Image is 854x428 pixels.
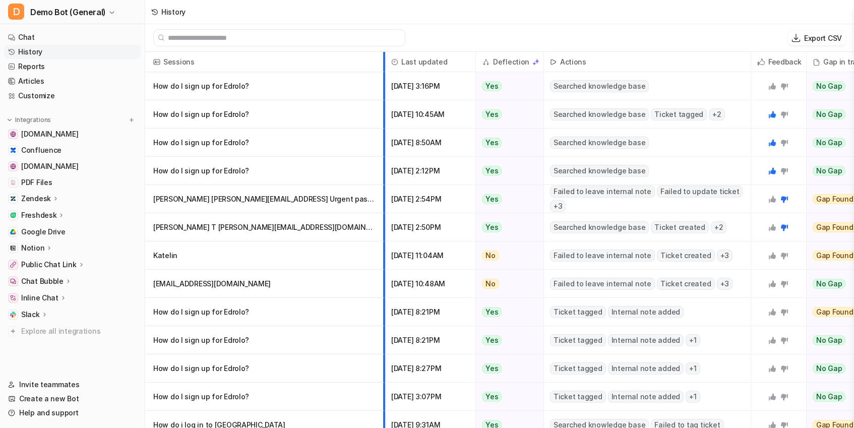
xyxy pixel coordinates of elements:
span: No Gap [813,81,846,91]
button: Yes [476,129,538,157]
span: Ticket tagged [651,108,707,120]
img: expand menu [6,116,13,124]
a: Customize [4,89,141,103]
span: [DATE] 11:04AM [389,241,471,270]
span: No [482,279,499,289]
span: Failed to leave internal note [550,250,655,262]
span: No [482,251,499,261]
span: Ticket tagged [550,334,606,346]
span: + 1 [686,391,700,403]
span: [DATE] 8:50AM [389,129,471,157]
img: Confluence [10,147,16,153]
button: Yes [476,298,538,326]
img: Public Chat Link [10,262,16,268]
span: [DATE] 8:21PM [389,298,471,326]
span: Yes [482,166,502,176]
span: Ticket created [657,278,715,290]
span: Demo Bot (General) [30,5,106,19]
p: How do I sign up for Edrolo? [153,129,375,157]
button: Yes [476,185,538,213]
span: Failed to update ticket [657,186,743,198]
p: How do I sign up for Edrolo? [153,383,375,411]
span: Ticket tagged [550,391,606,403]
span: + 3 [717,250,733,262]
span: Searched knowledge base [550,108,649,120]
span: Ticket tagged [550,306,606,318]
div: History [161,7,186,17]
span: + 1 [686,334,700,346]
span: Searched knowledge base [550,221,649,233]
button: Export CSV [788,31,846,45]
span: [DATE] 2:54PM [389,185,471,213]
span: No Gap [813,166,846,176]
p: How do I sign up for Edrolo? [153,100,375,129]
img: Inline Chat [10,295,16,301]
span: Yes [482,307,502,317]
span: Internal note added [608,306,684,318]
span: + 2 [709,108,725,120]
img: Freshdesk [10,212,16,218]
span: Internal note added [608,391,684,403]
span: Yes [482,392,502,402]
p: How do I sign up for Edrolo? [153,157,375,185]
span: + 2 [711,221,727,233]
a: Explore all integrations [4,324,141,338]
img: Chat Bubble [10,278,16,284]
span: D [8,4,24,20]
span: Searched knowledge base [550,80,649,92]
span: No Gap [813,138,846,148]
span: + 3 [550,200,566,212]
p: Freshdesk [21,210,56,220]
span: + 1 [686,362,700,375]
button: Yes [476,157,538,185]
a: Chat [4,30,141,44]
span: [DATE] 10:45AM [389,100,471,129]
a: History [4,45,141,59]
a: Create a new Bot [4,392,141,406]
button: Yes [476,383,538,411]
img: Notion [10,245,16,251]
a: Reports [4,59,141,74]
span: No Gap [813,363,846,374]
span: Searched knowledge base [550,137,649,149]
img: www.airbnb.com [10,163,16,169]
p: How do I sign up for Edrolo? [153,298,375,326]
span: Confluence [21,145,62,155]
button: Yes [476,326,538,354]
span: Failed to leave internal note [550,186,655,198]
p: [PERSON_NAME] T [PERSON_NAME][EMAIL_ADDRESS][DOMAIN_NAME] urgent need ticket help [153,213,375,241]
span: [DATE] 10:48AM [389,270,471,298]
span: [DATE] 2:50PM [389,213,471,241]
span: Yes [482,222,502,232]
span: Yes [482,335,502,345]
span: Ticket created [651,221,709,233]
h2: Deflection [493,52,529,72]
span: Internal note added [608,334,684,346]
img: Google Drive [10,229,16,235]
img: PDF Files [10,179,16,186]
span: Sessions [149,52,379,72]
button: Yes [476,354,538,383]
button: No [476,241,538,270]
span: PDF Files [21,177,52,188]
span: Searched knowledge base [550,165,649,177]
span: No Gap [813,109,846,119]
span: [DATE] 2:12PM [389,157,471,185]
a: www.airbnb.com[DOMAIN_NAME] [4,159,141,173]
span: Last updated [389,52,471,72]
span: Yes [482,109,502,119]
button: Yes [476,100,538,129]
img: Zendesk [10,196,16,202]
h2: Actions [560,52,586,72]
span: [DATE] 8:27PM [389,354,471,383]
h2: Feedback [768,52,802,72]
p: How do I sign up for Edrolo? [153,72,375,100]
span: Google Drive [21,227,66,237]
a: ConfluenceConfluence [4,143,141,157]
span: Ticket tagged [550,362,606,375]
img: Slack [10,312,16,318]
span: [DATE] 8:21PM [389,326,471,354]
p: Chat Bubble [21,276,64,286]
p: Export CSV [804,33,842,43]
